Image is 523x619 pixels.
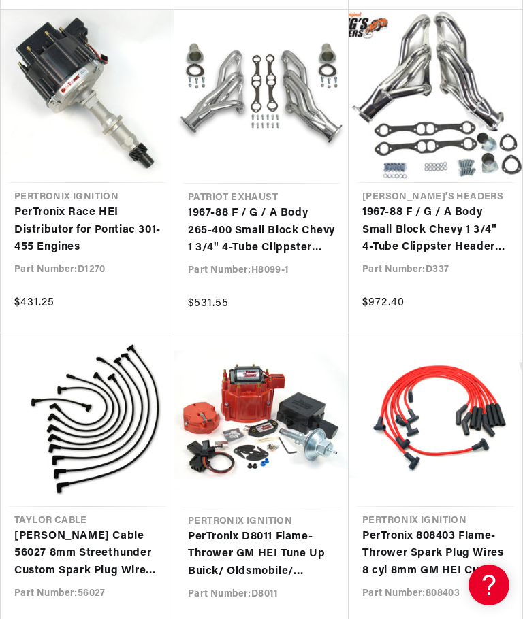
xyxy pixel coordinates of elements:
[362,204,509,256] a: 1967-88 F / G / A Body Small Block Chevy 1 3/4" 4-Tube Clippster Header with Metallic Ceramic Coa...
[14,204,161,256] a: PerTronix Race HEI Distributor for Pontiac 301-455 Engines
[362,528,509,580] a: PerTronix 808403 Flame-Thrower Spark Plug Wires 8 cyl 8mm GM HEI Custom Fit Red
[188,529,335,581] a: PerTronix D8011 Flame-Thrower GM HEI Tune Up Buick/ Oldsmobile/ Pontiac/ Corvette Kit Red
[188,205,335,257] a: 1967-88 F / G / A Body 265-400 Small Block Chevy 1 3/4" 4-Tube Clippster Header
[14,528,161,580] a: [PERSON_NAME] Cable 56027 8mm Streethunder Custom Spark Plug Wires Chevy SB ovc 90 deg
